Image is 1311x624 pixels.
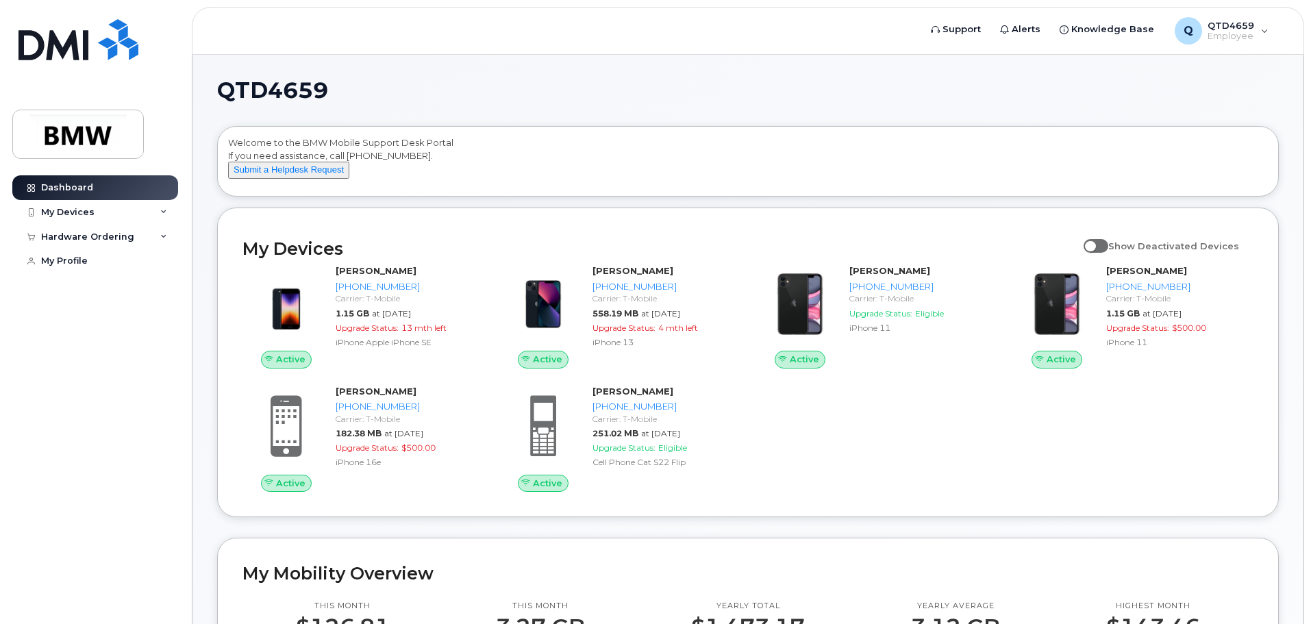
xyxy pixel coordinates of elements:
[296,601,390,612] p: This month
[336,292,477,304] div: Carrier: T-Mobile
[915,308,944,319] span: Eligible
[336,323,399,333] span: Upgrade Status:
[336,428,382,438] span: 182.38 MB
[849,265,930,276] strong: [PERSON_NAME]
[592,428,638,438] span: 251.02 MB
[242,385,483,492] a: Active[PERSON_NAME][PHONE_NUMBER]Carrier: T-Mobile182.38 MBat [DATE]Upgrade Status:$500.00iPhone 16e
[592,265,673,276] strong: [PERSON_NAME]
[242,264,483,369] a: Active[PERSON_NAME][PHONE_NUMBER]Carrier: T-Mobile1.15 GBat [DATE]Upgrade Status:13 mth leftiPhon...
[849,322,991,334] div: iPhone 11
[401,323,447,333] span: 13 mth left
[592,336,734,348] div: iPhone 13
[658,323,698,333] span: 4 mth left
[641,428,680,438] span: at [DATE]
[849,292,991,304] div: Carrier: T-Mobile
[499,385,740,492] a: Active[PERSON_NAME][PHONE_NUMBER]Carrier: T-Mobile251.02 MBat [DATE]Upgrade Status:EligibleCell P...
[336,442,399,453] span: Upgrade Status:
[592,456,734,468] div: Cell Phone Cat S22 Flip
[658,442,687,453] span: Eligible
[592,413,734,425] div: Carrier: T-Mobile
[849,308,912,319] span: Upgrade Status:
[336,400,477,413] div: [PHONE_NUMBER]
[592,386,673,397] strong: [PERSON_NAME]
[592,323,655,333] span: Upgrade Status:
[336,336,477,348] div: iPhone Apple iPhone SE
[510,271,576,337] img: image20231002-3703462-1ig824h.jpeg
[641,308,680,319] span: at [DATE]
[592,308,638,319] span: 558.19 MB
[756,264,997,369] a: Active[PERSON_NAME][PHONE_NUMBER]Carrier: T-MobileUpgrade Status:EligibleiPhone 11
[228,164,349,175] a: Submit a Helpdesk Request
[276,477,305,490] span: Active
[1009,121,1301,558] iframe: Messenger
[592,400,734,413] div: [PHONE_NUMBER]
[336,280,477,293] div: [PHONE_NUMBER]
[533,353,562,366] span: Active
[217,80,328,101] span: QTD4659
[592,292,734,304] div: Carrier: T-Mobile
[384,428,423,438] span: at [DATE]
[533,477,562,490] span: Active
[336,456,477,468] div: iPhone 16e
[790,353,819,366] span: Active
[911,601,1000,612] p: Yearly average
[849,280,991,293] div: [PHONE_NUMBER]
[276,353,305,366] span: Active
[372,308,411,319] span: at [DATE]
[592,442,655,453] span: Upgrade Status:
[592,280,734,293] div: [PHONE_NUMBER]
[336,413,477,425] div: Carrier: T-Mobile
[242,563,1253,584] h2: My Mobility Overview
[253,271,319,337] img: image20231002-3703462-10zne2t.jpeg
[691,601,805,612] p: Yearly total
[228,136,1268,191] div: Welcome to the BMW Mobile Support Desk Portal If you need assistance, call [PHONE_NUMBER].
[496,601,585,612] p: This month
[336,308,369,319] span: 1.15 GB
[767,271,833,337] img: iPhone_11.jpg
[228,162,349,179] button: Submit a Helpdesk Request
[336,386,416,397] strong: [PERSON_NAME]
[1251,564,1301,614] iframe: Messenger Launcher
[401,442,436,453] span: $500.00
[242,238,1077,259] h2: My Devices
[1106,601,1200,612] p: Highest month
[336,265,416,276] strong: [PERSON_NAME]
[499,264,740,369] a: Active[PERSON_NAME][PHONE_NUMBER]Carrier: T-Mobile558.19 MBat [DATE]Upgrade Status:4 mth leftiPho...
